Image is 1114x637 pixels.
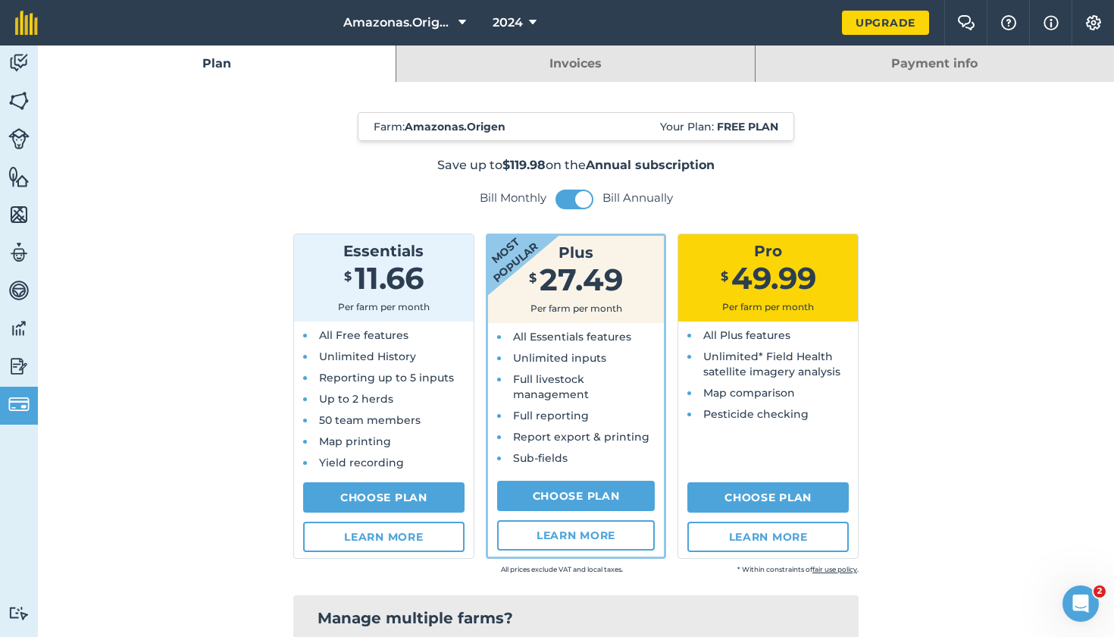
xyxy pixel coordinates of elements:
[319,435,391,448] span: Map printing
[8,355,30,378] img: svg+xml;base64,PD94bWwgdmVyc2lvbj0iMS4wIiBlbmNvZGluZz0idXRmLTgiPz4KPCEtLSBHZW5lcmF0b3I6IEFkb2JlIE...
[15,11,38,35] img: fieldmargin Logo
[530,303,622,314] span: Per farm per month
[703,350,840,378] span: Unlimited* Field Health satellite imagery analysis
[602,190,673,206] label: Bill Annually
[303,522,465,552] a: Learn more
[8,52,30,74] img: svg+xml;base64,PD94bWwgdmVyc2lvbj0iMS4wIiBlbmNvZGluZz0idXRmLTgiPz4KPCEtLSBHZW5lcmF0b3I6IEFkb2JlIE...
[319,350,416,363] span: Unlimited History
[319,371,454,384] span: Reporting up to 5 inputs
[812,565,857,573] a: fair use policy
[387,562,623,577] small: All prices exclude VAT and local taxes.
[513,351,606,365] span: Unlimited inputs
[1062,585,1099,622] iframe: Intercom live chat
[8,165,30,188] img: svg+xml;base64,PHN2ZyB4bWxucz0iaHR0cDovL3d3dy53My5vcmcvMjAwMC9zdmciIHdpZHRoPSI1NiIgaGVpZ2h0PSI2MC...
[722,301,814,312] span: Per farm per month
[1000,15,1018,30] img: A question mark icon
[513,451,568,465] span: Sub-fields
[731,259,816,297] span: 49.99
[319,456,404,469] span: Yield recording
[303,482,465,513] a: Choose Plan
[405,120,505,133] strong: Amazonas.Origen
[318,607,834,629] h2: Manage multiple farms?
[343,14,452,32] span: Amazonas.Origen
[586,158,715,172] strong: Annual subscription
[8,89,30,112] img: svg+xml;base64,PHN2ZyB4bWxucz0iaHR0cDovL3d3dy53My5vcmcvMjAwMC9zdmciIHdpZHRoPSI1NiIgaGVpZ2h0PSI2MC...
[687,522,849,552] a: Learn more
[513,430,649,444] span: Report export & printing
[721,269,728,284] span: $
[8,279,30,302] img: svg+xml;base64,PD94bWwgdmVyc2lvbj0iMS4wIiBlbmNvZGluZz0idXRmLTgiPz4KPCEtLSBHZW5lcmF0b3I6IEFkb2JlIE...
[343,242,424,260] span: Essentials
[8,317,30,340] img: svg+xml;base64,PD94bWwgdmVyc2lvbj0iMS4wIiBlbmNvZGluZz0idXRmLTgiPz4KPCEtLSBHZW5lcmF0b3I6IEFkb2JlIE...
[529,271,537,285] span: $
[754,242,782,260] span: Pro
[497,481,656,511] a: Choose Plan
[493,14,523,32] span: 2024
[687,482,849,513] a: Choose Plan
[559,243,593,262] span: Plus
[513,409,589,422] span: Full reporting
[513,330,631,344] span: All Essentials features
[1094,585,1106,598] span: 2
[480,190,546,206] label: Bill Monthly
[338,301,430,312] span: Per farm per month
[319,392,393,406] span: Up to 2 herds
[8,394,30,415] img: svg+xml;base64,PD94bWwgdmVyc2lvbj0iMS4wIiBlbmNvZGluZz0idXRmLTgiPz4KPCEtLSBHZW5lcmF0b3I6IEFkb2JlIE...
[717,120,778,133] strong: Free plan
[1044,14,1059,32] img: svg+xml;base64,PHN2ZyB4bWxucz0iaHR0cDovL3d3dy53My5vcmcvMjAwMC9zdmciIHdpZHRoPSIxNyIgaGVpZ2h0PSIxNy...
[190,156,962,174] p: Save up to on the
[38,45,396,82] a: Plan
[660,119,778,134] span: Your Plan:
[8,203,30,226] img: svg+xml;base64,PHN2ZyB4bWxucz0iaHR0cDovL3d3dy53My5vcmcvMjAwMC9zdmciIHdpZHRoPSI1NiIgaGVpZ2h0PSI2MC...
[756,45,1114,82] a: Payment info
[319,413,421,427] span: 50 team members
[513,372,589,401] span: Full livestock management
[443,192,567,307] strong: Most popular
[497,520,656,551] a: Learn more
[623,562,859,577] small: * Within constraints of .
[703,407,809,421] span: Pesticide checking
[8,128,30,149] img: svg+xml;base64,PD94bWwgdmVyc2lvbj0iMS4wIiBlbmNvZGluZz0idXRmLTgiPz4KPCEtLSBHZW5lcmF0b3I6IEFkb2JlIE...
[703,328,790,342] span: All Plus features
[8,241,30,264] img: svg+xml;base64,PD94bWwgdmVyc2lvbj0iMS4wIiBlbmNvZGluZz0idXRmLTgiPz4KPCEtLSBHZW5lcmF0b3I6IEFkb2JlIE...
[502,158,546,172] strong: $119.98
[396,45,754,82] a: Invoices
[355,259,424,297] span: 11.66
[344,269,352,284] span: $
[8,606,30,620] img: svg+xml;base64,PD94bWwgdmVyc2lvbj0iMS4wIiBlbmNvZGluZz0idXRmLTgiPz4KPCEtLSBHZW5lcmF0b3I6IEFkb2JlIE...
[842,11,929,35] a: Upgrade
[957,15,975,30] img: Two speech bubbles overlapping with the left bubble in the forefront
[319,328,408,342] span: All Free features
[540,261,623,298] span: 27.49
[374,119,505,134] span: Farm :
[1084,15,1103,30] img: A cog icon
[703,386,795,400] span: Map comparison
